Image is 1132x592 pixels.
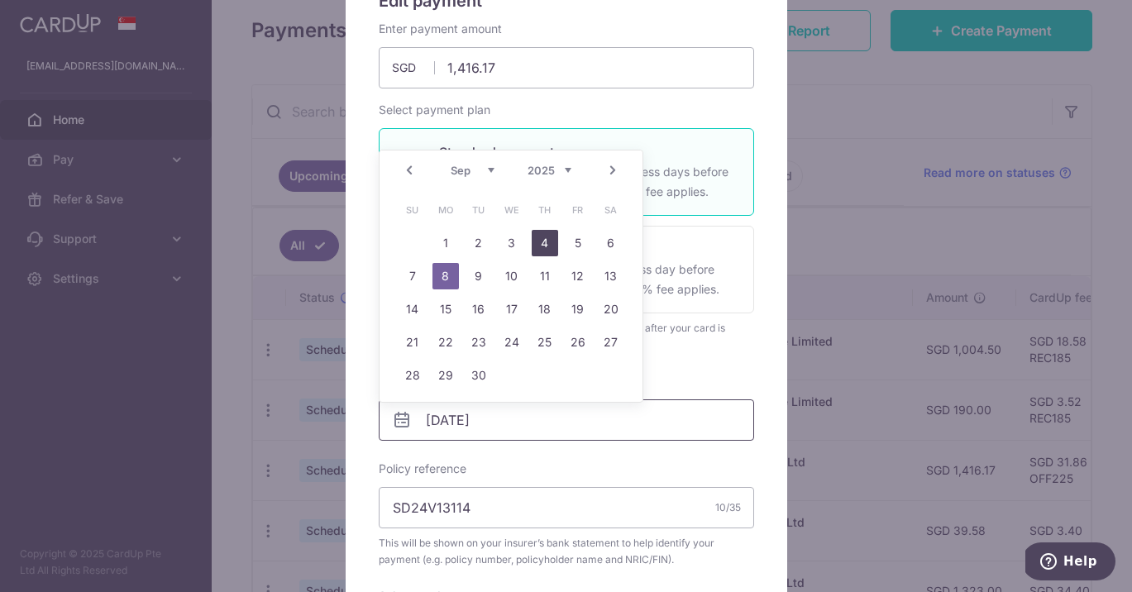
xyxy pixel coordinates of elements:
a: 25 [532,329,558,356]
a: Prev [399,160,419,180]
span: Tuesday [466,197,492,223]
a: 3 [499,230,525,256]
input: 0.00 [379,47,754,88]
span: Monday [432,197,459,223]
label: Select payment plan [379,102,490,118]
a: 9 [466,263,492,289]
a: 14 [399,296,426,322]
a: 22 [432,329,459,356]
span: Saturday [598,197,624,223]
span: SGD [392,60,435,76]
span: This will be shown on your insurer’s bank statement to help identify your payment (e.g. policy nu... [379,535,754,568]
a: 12 [565,263,591,289]
a: 30 [466,362,492,389]
a: 16 [466,296,492,322]
a: 5 [565,230,591,256]
span: Thursday [532,197,558,223]
a: 21 [399,329,426,356]
a: 18 [532,296,558,322]
a: 1 [432,230,459,256]
span: Friday [565,197,591,223]
a: 17 [499,296,525,322]
a: 27 [598,329,624,356]
a: 11 [532,263,558,289]
a: 6 [598,230,624,256]
a: Next [603,160,623,180]
a: 7 [399,263,426,289]
div: 10/35 [715,499,741,516]
a: 4 [532,230,558,256]
p: Standard payment [439,142,733,162]
a: 28 [399,362,426,389]
a: 26 [565,329,591,356]
a: 29 [432,362,459,389]
iframe: Opens a widget where you can find more information [1025,542,1115,584]
a: 19 [565,296,591,322]
a: 20 [598,296,624,322]
a: 24 [499,329,525,356]
a: 15 [432,296,459,322]
a: 2 [466,230,492,256]
a: 23 [466,329,492,356]
a: 10 [499,263,525,289]
input: DD / MM / YYYY [379,399,754,441]
span: Wednesday [499,197,525,223]
a: 8 [432,263,459,289]
a: 13 [598,263,624,289]
span: Sunday [399,197,426,223]
label: Policy reference [379,461,466,477]
label: Enter payment amount [379,21,502,37]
